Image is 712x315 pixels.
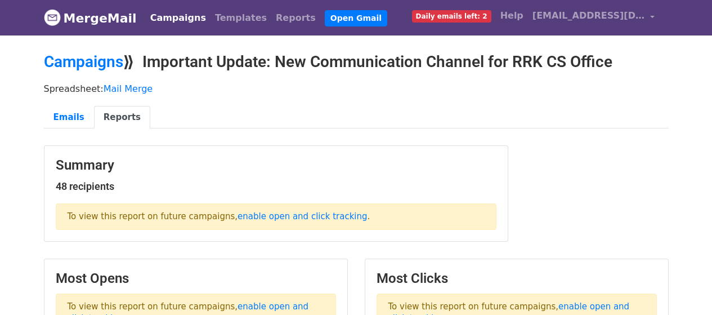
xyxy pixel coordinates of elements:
[44,52,123,71] a: Campaigns
[44,52,669,72] h2: ⟫ Important Update: New Communication Channel for RRK CS Office
[211,7,271,29] a: Templates
[56,270,336,287] h3: Most Opens
[44,9,61,26] img: MergeMail logo
[412,10,491,23] span: Daily emails left: 2
[377,270,657,287] h3: Most Clicks
[238,211,367,221] a: enable open and click tracking
[44,6,137,30] a: MergeMail
[44,106,94,129] a: Emails
[532,9,645,23] span: [EMAIL_ADDRESS][DOMAIN_NAME]
[56,157,496,174] h3: Summary
[325,10,387,26] a: Open Gmail
[271,7,320,29] a: Reports
[56,180,496,193] h5: 48 recipients
[44,83,669,95] p: Spreadsheet:
[496,5,528,27] a: Help
[146,7,211,29] a: Campaigns
[104,83,153,94] a: Mail Merge
[408,5,496,27] a: Daily emails left: 2
[56,203,496,230] p: To view this report on future campaigns, .
[528,5,660,31] a: [EMAIL_ADDRESS][DOMAIN_NAME]
[94,106,150,129] a: Reports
